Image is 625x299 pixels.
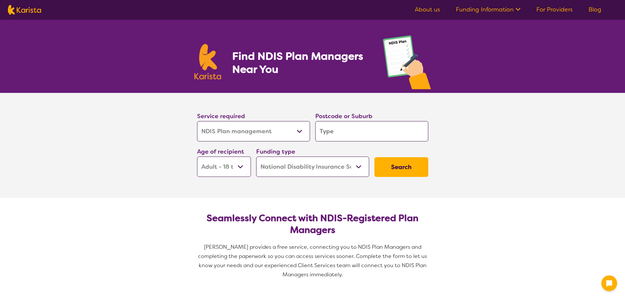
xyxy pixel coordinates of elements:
[589,6,601,13] a: Blog
[198,244,428,278] span: [PERSON_NAME] provides a free service, connecting you to NDIS Plan Managers and completing the pa...
[315,112,372,120] label: Postcode or Suburb
[383,35,431,93] img: plan-management
[456,6,521,13] a: Funding Information
[194,44,221,79] img: Karista logo
[197,148,244,156] label: Age of recipient
[536,6,573,13] a: For Providers
[415,6,440,13] a: About us
[315,121,428,141] input: Type
[374,157,428,177] button: Search
[197,112,245,120] label: Service required
[256,148,295,156] label: Funding type
[202,212,423,236] h2: Seamlessly Connect with NDIS-Registered Plan Managers
[8,5,41,15] img: Karista logo
[232,50,369,76] h1: Find NDIS Plan Managers Near You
